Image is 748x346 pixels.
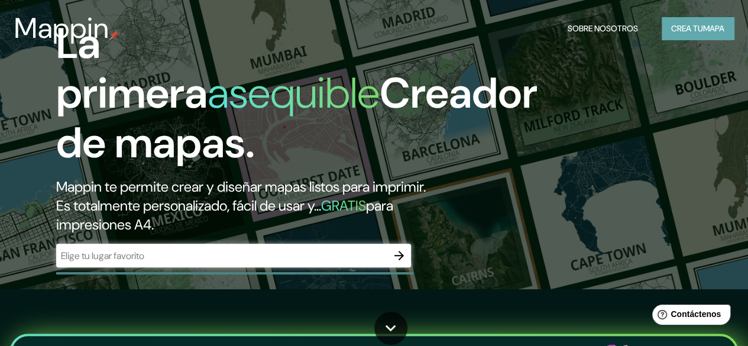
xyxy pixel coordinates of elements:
font: Creador de mapas. [56,66,537,170]
button: Sobre nosotros [563,17,643,40]
font: Es totalmente personalizado, fácil de usar y... [56,196,321,215]
iframe: Lanzador de widgets de ayuda [643,300,735,333]
font: Mappin [14,9,109,47]
font: La primera [56,16,208,121]
img: pin de mapeo [109,31,119,40]
font: mapa [703,23,724,34]
font: asequible [208,66,380,121]
font: Sobre nosotros [568,23,638,34]
input: Elige tu lugar favorito [56,249,387,263]
font: Mappin te permite crear y diseñar mapas listos para imprimir. [56,177,426,196]
font: Crea tu [671,23,703,34]
font: GRATIS [321,196,366,215]
font: para impresiones A4. [56,196,393,234]
button: Crea tumapa [662,17,734,40]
